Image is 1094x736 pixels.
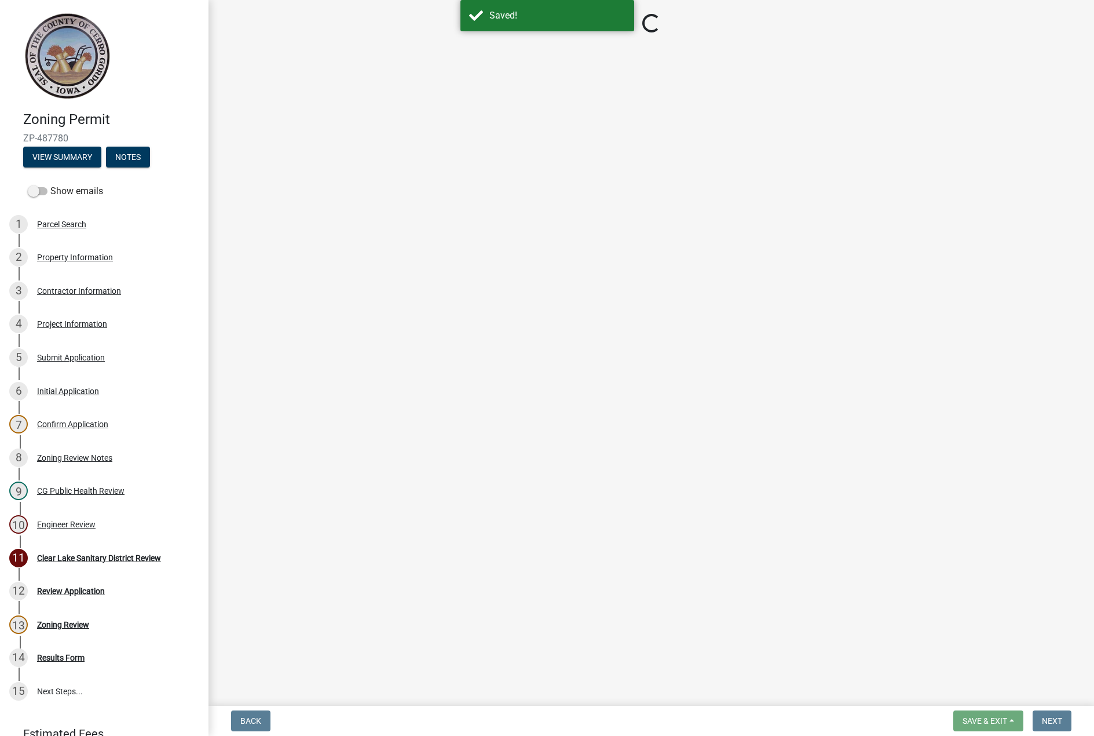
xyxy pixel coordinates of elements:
div: 12 [9,582,28,600]
div: 8 [9,449,28,467]
button: Notes [106,147,150,167]
div: 6 [9,382,28,400]
wm-modal-confirm: Summary [23,153,101,162]
div: Results Form [37,654,85,662]
div: 13 [9,615,28,634]
div: Zoning Review Notes [37,454,112,462]
span: ZP-487780 [23,133,185,144]
div: 5 [9,348,28,367]
div: 2 [9,248,28,267]
button: Next [1033,711,1071,731]
div: Initial Application [37,387,99,395]
div: 7 [9,415,28,433]
div: Review Application [37,587,105,595]
div: Property Information [37,253,113,261]
button: Back [231,711,270,731]
div: 14 [9,648,28,667]
button: Save & Exit [953,711,1023,731]
h4: Zoning Permit [23,111,199,128]
div: Project Information [37,320,107,328]
div: Engineer Review [37,520,96,529]
div: CG Public Health Review [37,487,125,495]
span: Save & Exit [963,716,1007,726]
div: Clear Lake Sanitary District Review [37,554,161,562]
div: 9 [9,482,28,500]
div: 3 [9,282,28,300]
div: 15 [9,682,28,701]
label: Show emails [28,184,103,198]
div: Saved! [489,9,625,23]
div: Parcel Search [37,220,86,228]
div: Zoning Review [37,621,89,629]
div: Submit Application [37,354,105,362]
button: View Summary [23,147,101,167]
div: 1 [9,215,28,234]
div: 10 [9,515,28,534]
span: Back [240,716,261,726]
span: Next [1042,716,1062,726]
div: 11 [9,549,28,567]
div: 4 [9,315,28,333]
div: Contractor Information [37,287,121,295]
img: Cerro Gordo County, Iowa [23,12,111,99]
wm-modal-confirm: Notes [106,153,150,162]
div: Confirm Application [37,420,108,428]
